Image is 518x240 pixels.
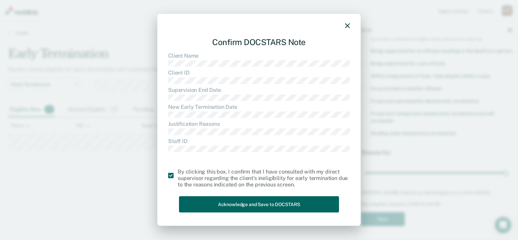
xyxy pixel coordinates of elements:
dt: New Early Termination Date [168,104,350,110]
button: Acknowledge and Save to DOCSTARS [179,196,339,213]
div: By clicking this box, I confirm that I have consulted with my direct supervisor regarding the cli... [178,168,350,188]
dt: Staff ID [168,138,350,144]
div: Confirm DOCSTARS Note [168,32,350,53]
dt: Supervision End Date [168,86,350,93]
dt: Client ID [168,69,350,76]
dt: Client Name [168,53,350,59]
dt: Justification Reasons [168,121,350,127]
